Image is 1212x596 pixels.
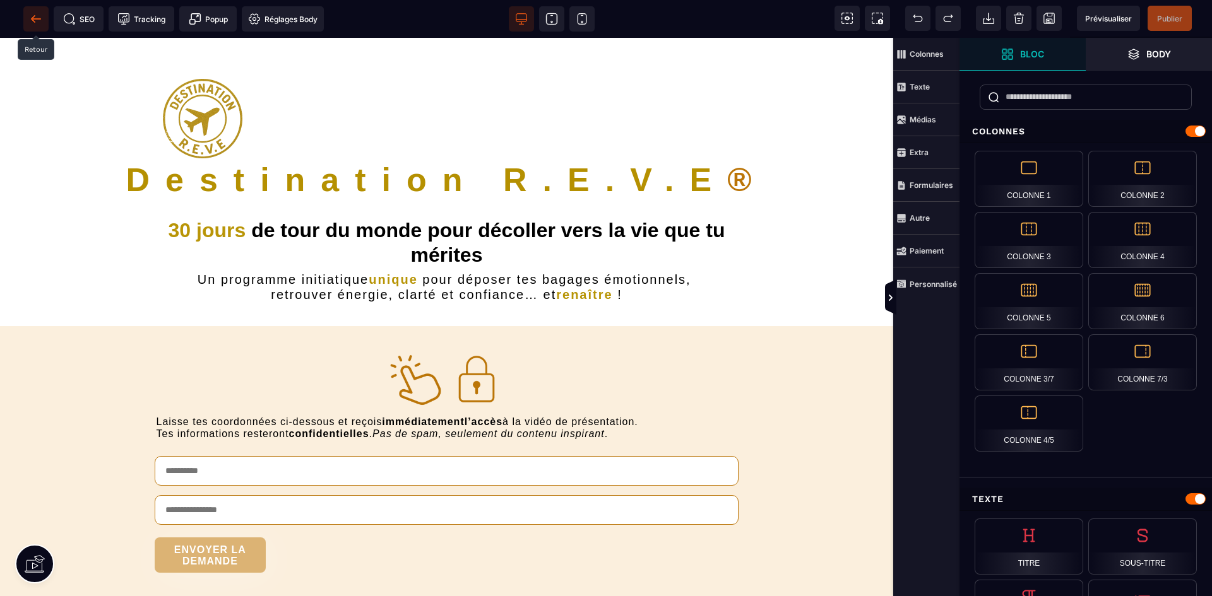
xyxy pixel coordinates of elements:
strong: Personnalisé [910,279,957,289]
b: immédiatement [382,378,464,389]
div: Colonne 2 [1088,151,1197,207]
span: Voir tablette [539,6,564,32]
span: Prévisualiser [1085,14,1132,23]
button: ENVOYER LA DEMANDE [155,500,266,535]
h1: de tour du monde pour décoller vers la vie que tu mérites [157,180,737,234]
span: Colonnes [893,38,959,71]
span: Capture d'écran [865,6,890,31]
span: Réglages Body [248,13,318,25]
strong: Colonnes [910,49,944,59]
img: 6bc32b15c6a1abf2dae384077174aadc_LOGOT15p.png [163,41,242,120]
div: Colonne 5 [975,273,1083,329]
div: Titre [975,518,1083,575]
span: Rétablir [936,6,961,31]
span: Voir bureau [509,6,534,32]
span: Ouvrir les calques [1086,38,1212,71]
span: Afficher les vues [959,279,972,317]
span: Extra [893,136,959,169]
span: Publier [1157,14,1182,23]
span: Créer une alerte modale [179,6,237,32]
strong: Formulaires [910,180,953,190]
strong: Bloc [1020,49,1044,59]
div: Colonnes [959,120,1212,143]
span: Enregistrer [1037,6,1062,31]
div: Colonne 4 [1088,212,1197,268]
strong: Paiement [910,246,944,255]
i: Pas de spam, seulement du contenu inspirant [372,390,605,401]
span: Nettoyage [1006,6,1031,31]
strong: Médias [910,115,936,124]
span: Enregistrer le contenu [1148,6,1192,31]
span: Médias [893,103,959,136]
span: Personnalisé [893,267,959,300]
span: Autre [893,202,959,235]
strong: Texte [910,82,930,91]
span: SEO [63,13,95,25]
div: Colonne 6 [1088,273,1197,329]
span: Voir mobile [569,6,595,32]
strong: Extra [910,148,929,157]
div: Sous-titre [1088,518,1197,575]
img: 6e4d6bb492642af8febf9bbbab80ad66_finger.png [386,312,446,372]
span: Formulaires [893,169,959,202]
div: Colonne 3/7 [975,334,1083,390]
div: Texte [959,488,1212,511]
h2: Un programme initiatique pour déposer tes bagages émotionnels, retrouver énergie, clarté et confi... [157,234,737,264]
span: Métadata SEO [54,6,104,32]
text: Laisse tes coordonnées ci-dessous et reçois à la vidéo de présentation. Tes informations resteron... [157,375,737,405]
span: Défaire [905,6,930,31]
strong: Autre [910,213,930,223]
span: Texte [893,71,959,103]
b: l’accès [465,378,502,389]
span: Voir les composants [835,6,860,31]
span: Importer [976,6,1001,31]
span: Retour [23,6,49,32]
img: 39d130436b8bf47ad0c60528f83477c9_padlock.png [446,310,508,372]
strong: Body [1146,49,1171,59]
span: Code de suivi [109,6,174,32]
span: Aperçu [1077,6,1140,31]
span: Ouvrir les blocs [959,38,1086,71]
span: Favicon [242,6,324,32]
span: Paiement [893,235,959,267]
div: Colonne 7/3 [1088,334,1197,390]
b: confidentielles [289,390,369,401]
div: Colonne 1 [975,151,1083,207]
div: Colonne 4/5 [975,395,1083,452]
div: Colonne 3 [975,212,1083,268]
span: Tracking [117,13,165,25]
span: Popup [189,13,228,25]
